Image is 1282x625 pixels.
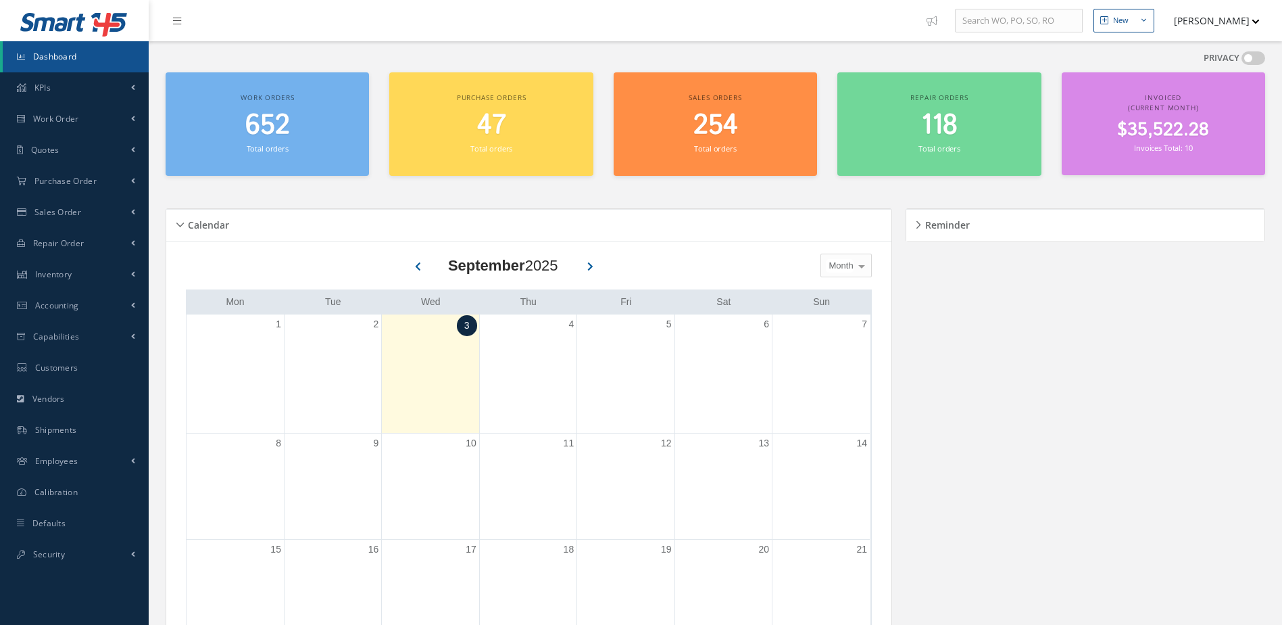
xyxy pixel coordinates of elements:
td: September 13, 2025 [674,433,772,540]
td: September 2, 2025 [284,315,381,434]
span: Repair Order [33,237,84,249]
a: September 18, 2025 [561,540,577,559]
a: September 1, 2025 [273,315,284,334]
h5: Reminder [921,215,970,231]
a: September 14, 2025 [854,434,870,453]
span: Work Order [33,113,79,124]
span: Invoiced [1145,93,1181,102]
a: September 10, 2025 [463,434,479,453]
a: Sales orders 254 Total orders [614,72,817,176]
a: Invoiced (Current Month) $35,522.28 Invoices Total: 10 [1062,72,1265,175]
small: Total orders [247,143,289,154]
button: New [1093,9,1154,32]
span: Shipments [35,424,77,436]
small: Invoices Total: 10 [1134,143,1192,153]
a: Monday [223,294,247,310]
span: Sales orders [689,93,741,102]
small: Total orders [470,143,512,154]
a: September 11, 2025 [561,434,577,453]
a: September 17, 2025 [463,540,479,559]
a: September 20, 2025 [756,540,772,559]
span: Sales Order [34,206,81,218]
a: September 7, 2025 [859,315,870,334]
a: September 12, 2025 [658,434,674,453]
span: Capabilities [33,331,80,342]
a: September 6, 2025 [761,315,772,334]
a: Friday [618,294,634,310]
small: Total orders [918,143,960,154]
a: Tuesday [322,294,344,310]
span: 652 [245,106,290,145]
a: September 2, 2025 [371,315,382,334]
span: $35,522.28 [1117,117,1209,143]
td: September 10, 2025 [382,433,479,540]
td: September 4, 2025 [479,315,576,434]
td: September 8, 2025 [187,433,284,540]
span: 118 [921,106,958,145]
a: September 19, 2025 [658,540,674,559]
td: September 1, 2025 [187,315,284,434]
b: September [448,257,525,274]
span: Security [33,549,65,560]
td: September 9, 2025 [284,433,381,540]
a: Work orders 652 Total orders [166,72,369,176]
a: Purchase orders 47 Total orders [389,72,593,176]
span: Accounting [35,300,79,311]
a: Dashboard [3,41,149,72]
span: Calibration [34,486,78,498]
a: September 9, 2025 [371,434,382,453]
span: Work orders [241,93,294,102]
input: Search WO, PO, SO, RO [955,9,1083,33]
span: 254 [693,106,738,145]
span: Quotes [31,144,59,156]
div: 2025 [448,254,558,277]
span: Dashboard [33,51,77,62]
a: September 3, 2025 [457,315,477,336]
a: September 5, 2025 [664,315,674,334]
td: September 7, 2025 [772,315,870,434]
a: September 4, 2025 [566,315,576,334]
span: Defaults [32,517,66,529]
span: Inventory [35,269,72,280]
a: Thursday [518,294,539,310]
small: Total orders [694,143,736,154]
div: New [1113,15,1129,26]
a: Sunday [810,294,833,310]
td: September 3, 2025 [382,315,479,434]
span: Repair orders [910,93,968,102]
a: Wednesday [418,294,443,310]
span: (Current Month) [1128,103,1199,112]
td: September 6, 2025 [674,315,772,434]
td: September 5, 2025 [577,315,674,434]
a: September 21, 2025 [854,540,870,559]
h5: Calendar [184,215,229,231]
span: 47 [477,106,506,145]
a: Saturday [714,294,733,310]
label: PRIVACY [1204,51,1239,65]
span: Vendors [32,393,65,404]
span: Month [826,259,854,273]
a: September 16, 2025 [366,540,382,559]
td: September 14, 2025 [772,433,870,540]
a: September 13, 2025 [756,434,772,453]
a: September 8, 2025 [273,434,284,453]
span: KPIs [34,82,51,93]
a: September 15, 2025 [268,540,284,559]
span: Purchase Order [34,175,97,187]
span: Customers [35,362,78,373]
td: September 11, 2025 [479,433,576,540]
span: Employees [35,455,78,467]
a: Repair orders 118 Total orders [837,72,1041,176]
td: September 12, 2025 [577,433,674,540]
span: Purchase orders [457,93,526,102]
button: [PERSON_NAME] [1161,7,1260,34]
